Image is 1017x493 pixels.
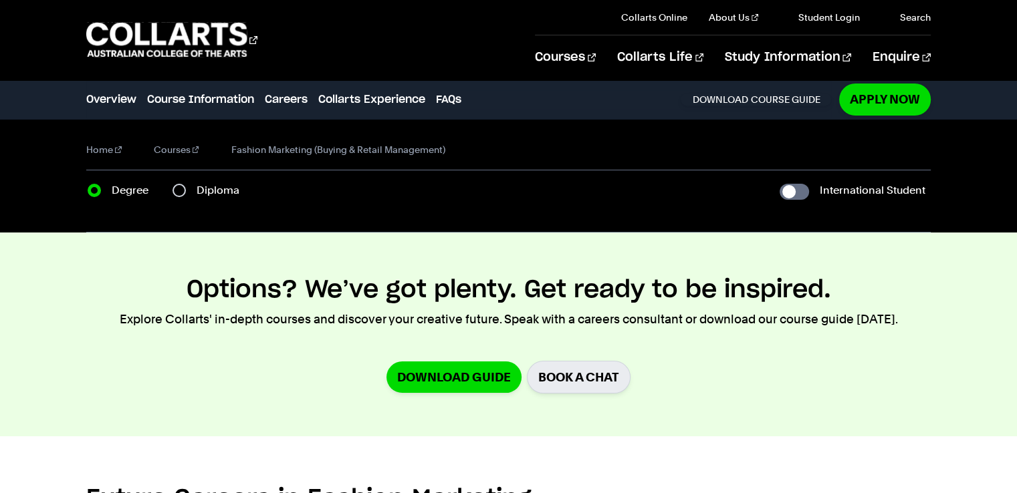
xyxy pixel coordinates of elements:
a: DownloadCourse Guide [681,94,831,106]
a: Collarts Life [617,35,703,79]
div: Go to homepage [86,21,257,59]
a: About Us [709,11,758,24]
h2: Options? We’ve got plenty. Get ready to be inspired. [187,275,831,305]
a: Courses [535,35,596,79]
span: Fashion Marketing (Buying & Retail Management) [231,140,445,159]
a: Home [86,140,122,159]
a: Download Guide [386,361,522,393]
label: Diploma [197,181,247,200]
a: BOOK A CHAT [527,361,631,393]
a: Course Information [147,92,254,108]
p: Explore Collarts' in-depth courses and discover your creative future. Speak with a careers consul... [120,310,898,329]
label: International Student [820,181,925,200]
a: Careers [265,92,308,108]
a: Apply Now [839,84,931,115]
a: Collarts Experience [318,92,425,108]
a: Student Login [780,11,860,24]
a: Search [881,11,931,24]
a: Collarts Online [621,11,687,24]
label: Degree [112,181,156,200]
a: Enquire [873,35,931,79]
a: Study Information [725,35,851,79]
a: Courses [154,140,199,159]
a: Overview [86,92,136,108]
span: Download [693,94,748,106]
a: FAQs [436,92,461,108]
